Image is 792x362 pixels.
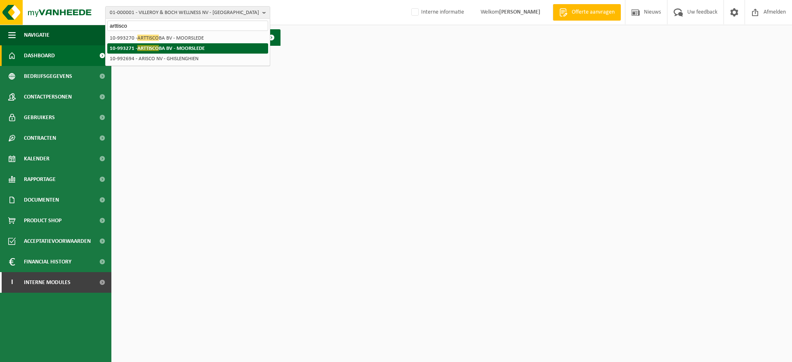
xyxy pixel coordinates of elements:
span: ARTTISCO [137,35,159,41]
span: ARTTISCO [137,45,159,51]
strong: [PERSON_NAME] [499,9,540,15]
span: Offerte aanvragen [570,8,617,16]
span: Bedrijfsgegevens [24,66,72,87]
span: Acceptatievoorwaarden [24,231,91,252]
span: Financial History [24,252,71,272]
span: Navigatie [24,25,49,45]
li: 10-993270 - BA BV - MOORSLEDE [107,33,268,43]
span: Interne modules [24,272,71,293]
span: Contactpersonen [24,87,72,107]
span: Dashboard [24,45,55,66]
input: Zoeken naar gekoppelde vestigingen [107,21,268,31]
span: Contracten [24,128,56,148]
span: Gebruikers [24,107,55,128]
a: Offerte aanvragen [553,4,621,21]
span: 01-000001 - VILLEROY & BOCH WELLNESS NV - [GEOGRAPHIC_DATA] [110,7,259,19]
span: I [8,272,16,293]
span: Documenten [24,190,59,210]
button: 01-000001 - VILLEROY & BOCH WELLNESS NV - [GEOGRAPHIC_DATA] [105,6,270,19]
label: Interne informatie [410,6,464,19]
span: Rapportage [24,169,56,190]
span: Product Shop [24,210,61,231]
li: 10-992694 - ARISCO NV - GHISLENGHIEN [107,54,268,64]
strong: 10-993271 - BA BV - MOORSLEDE [110,45,205,51]
span: Kalender [24,148,49,169]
